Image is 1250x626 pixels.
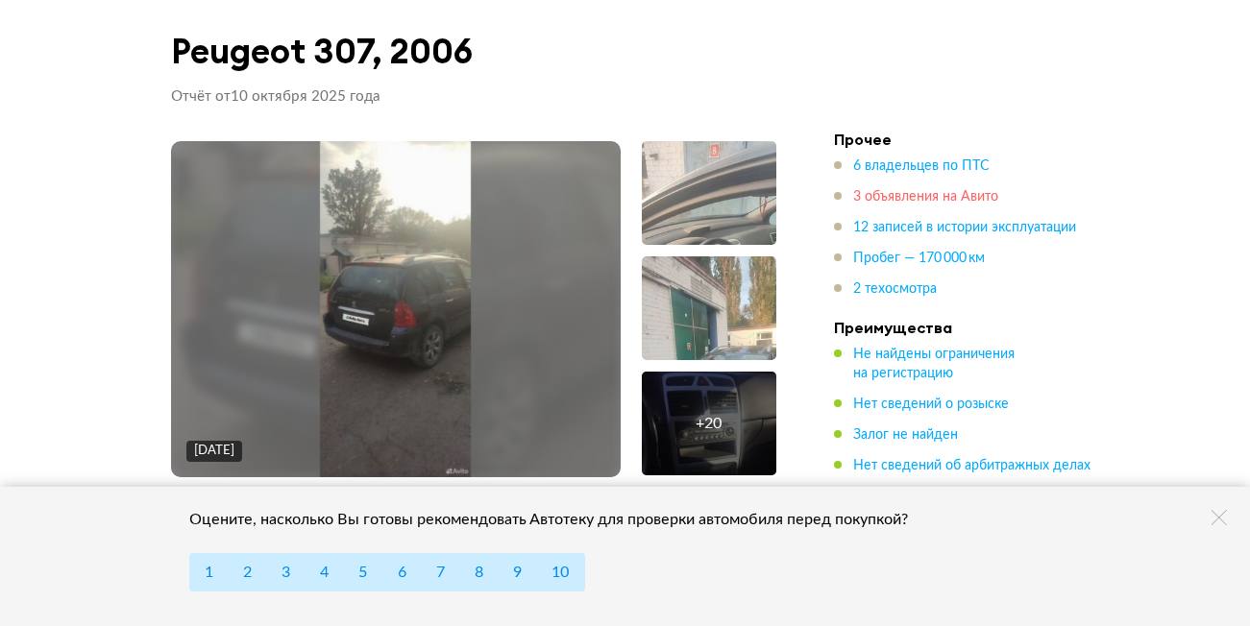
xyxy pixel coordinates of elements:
[228,553,267,591] button: 2
[305,553,344,591] button: 4
[513,565,522,580] span: 9
[853,252,985,265] span: Пробег — 170 000 км
[551,565,569,580] span: 10
[853,428,958,442] span: Залог не найден
[194,443,234,460] div: [DATE]
[205,565,213,580] span: 1
[536,553,584,591] button: 10
[853,159,990,173] span: 6 владельцев по ПТС
[189,553,229,591] button: 1
[320,565,329,580] span: 4
[382,553,422,591] button: 6
[171,87,380,107] p: Отчёт от 10 октября 2025 года
[320,141,472,477] img: Main car
[266,553,306,591] button: 3
[282,565,290,580] span: 3
[189,510,934,529] div: Оцените, насколько Вы готовы рекомендовать Автотеку для проверки автомобиля перед покупкой?
[834,130,1103,149] h4: Прочее
[243,565,252,580] span: 2
[436,565,445,580] span: 7
[498,553,537,591] button: 9
[853,397,1009,411] span: Нет сведений о розыске
[853,190,998,204] span: 3 объявления на Авито
[171,31,776,72] h1: Peugeot 307, 2006
[853,348,1015,380] span: Не найдены ограничения на регистрацию
[358,565,367,580] span: 5
[853,459,1091,472] span: Нет сведений об арбитражных делах
[421,553,460,591] button: 7
[853,221,1076,234] span: 12 записей в истории эксплуатации
[475,565,483,580] span: 8
[834,318,1103,337] h4: Преимущества
[853,282,937,296] span: 2 техосмотра
[459,553,499,591] button: 8
[696,414,722,433] div: + 20
[398,565,406,580] span: 6
[343,553,382,591] button: 5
